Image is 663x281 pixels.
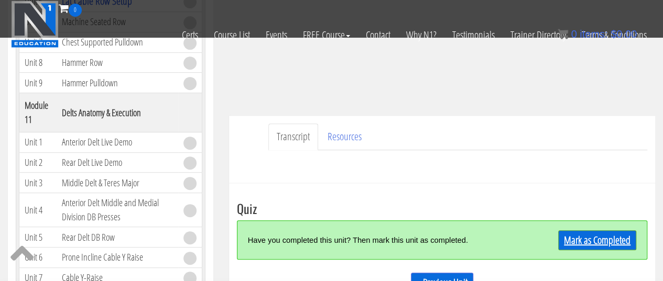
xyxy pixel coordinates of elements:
[611,28,616,40] span: $
[19,93,57,132] th: Module 11
[268,123,318,150] a: Transcript
[558,230,636,250] a: Mark as Completed
[611,28,637,40] bdi: 0.00
[19,193,57,227] td: Unit 4
[19,52,57,73] td: Unit 8
[19,173,57,193] td: Unit 3
[57,52,178,73] td: Hammer Row
[558,29,568,39] img: icon11.png
[57,152,178,173] td: Rear Delt Live Demo
[57,173,178,193] td: Middle Delt & Teres Major
[57,73,178,93] td: Hammer Pulldown
[19,132,57,153] td: Unit 1
[503,17,574,53] a: Trainer Directory
[398,17,444,53] a: Why N1?
[19,152,57,173] td: Unit 2
[319,123,370,150] a: Resources
[57,247,178,267] td: Prone Incline Cable Y Raise
[57,132,178,153] td: Anterior Delt Live Demo
[258,17,295,53] a: Events
[571,28,577,40] span: 0
[69,4,82,17] span: 0
[174,17,206,53] a: Certs
[57,227,178,248] td: Rear Delt DB Row
[57,93,178,132] th: Delts Anatomy & Execution
[580,28,607,40] span: items:
[574,17,655,53] a: Terms & Conditions
[237,201,647,215] h3: Quiz
[444,17,503,53] a: Testimonials
[206,17,258,53] a: Course List
[19,227,57,248] td: Unit 5
[358,17,398,53] a: Contact
[11,1,59,48] img: n1-education
[57,193,178,227] td: Anterior Delt Middle and Medial Division DB Presses
[558,28,637,40] a: 0 items: $0.00
[19,73,57,93] td: Unit 9
[59,1,82,15] a: 0
[295,17,358,53] a: FREE Course
[248,229,535,251] div: Have you completed this unit? Then mark this unit as completed.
